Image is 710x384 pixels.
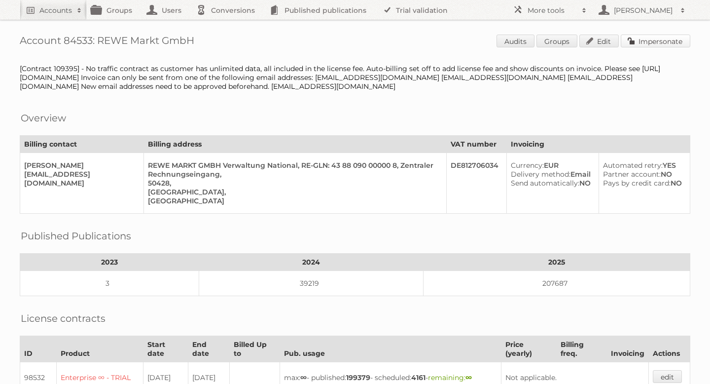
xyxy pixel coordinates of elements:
[497,35,534,47] a: Audits
[603,179,671,188] span: Pays by credit card:
[199,271,423,296] td: 39219
[411,373,426,382] strong: 4161
[621,35,690,47] a: Impersonate
[21,311,106,326] h2: License contracts
[579,35,619,47] a: Edit
[611,5,675,15] h2: [PERSON_NAME]
[511,161,591,170] div: EUR
[148,179,438,188] div: 50428,
[603,161,663,170] span: Automated retry:
[300,373,307,382] strong: ∞
[346,373,370,382] strong: 199379
[528,5,577,15] h2: More tools
[465,373,472,382] strong: ∞
[511,179,591,188] div: NO
[20,35,690,49] h1: Account 84533: REWE Markt GmbH
[536,35,577,47] a: Groups
[501,336,557,362] th: Price (yearly)
[446,153,506,214] td: DE812706034
[603,161,682,170] div: YES
[199,254,423,271] th: 2024
[21,111,66,125] h2: Overview
[424,271,690,296] td: 207687
[511,179,579,188] span: Send automatically:
[148,196,438,205] div: [GEOGRAPHIC_DATA]
[24,161,136,170] div: [PERSON_NAME]
[606,336,648,362] th: Invoicing
[20,64,690,91] div: [Contract 109395] - No traffic contract as customer has unlimited data, all included in the licen...
[511,161,544,170] span: Currency:
[20,336,57,362] th: ID
[20,136,144,153] th: Billing contact
[506,136,690,153] th: Invoicing
[653,370,682,383] a: edit
[428,373,472,382] span: remaining:
[603,179,682,188] div: NO
[143,136,446,153] th: Billing address
[148,161,438,179] div: REWE MARKT GMBH Verwaltung National, RE-GLN: 43 88 090 00000 8, Zentraler Rechnungseingang,
[511,170,570,179] span: Delivery method:
[143,336,188,362] th: Start date
[603,170,661,179] span: Partner account:
[57,336,143,362] th: Product
[229,336,280,362] th: Billed Up to
[280,336,501,362] th: Pub. usage
[20,254,199,271] th: 2023
[446,136,506,153] th: VAT number
[20,271,199,296] td: 3
[21,229,131,243] h2: Published Publications
[24,170,136,188] div: [EMAIL_ADDRESS][DOMAIN_NAME]
[557,336,607,362] th: Billing freq.
[603,170,682,179] div: NO
[39,5,72,15] h2: Accounts
[648,336,690,362] th: Actions
[511,170,591,179] div: Email
[188,336,229,362] th: End date
[148,188,438,196] div: [GEOGRAPHIC_DATA],
[424,254,690,271] th: 2025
